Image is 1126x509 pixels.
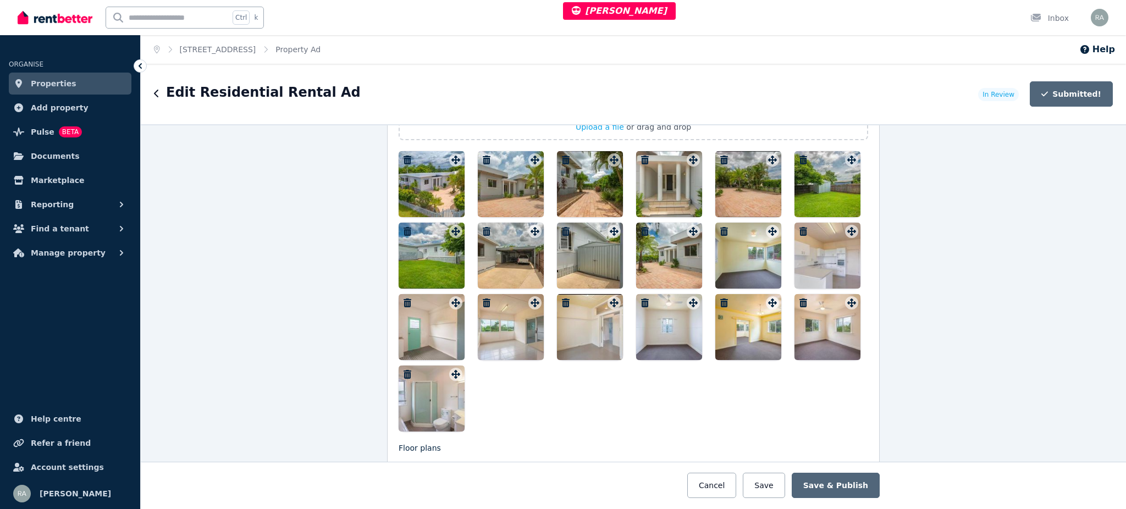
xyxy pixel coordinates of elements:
[31,150,80,163] span: Documents
[31,198,74,211] span: Reporting
[31,174,84,187] span: Marketplace
[626,123,691,131] span: or drag and drop
[9,456,131,478] a: Account settings
[9,169,131,191] a: Marketplace
[40,487,111,500] span: [PERSON_NAME]
[31,101,89,114] span: Add property
[1030,81,1113,107] button: Submitted!
[18,9,92,26] img: RentBetter
[9,218,131,240] button: Find a tenant
[792,473,880,498] button: Save & Publish
[180,45,256,54] a: [STREET_ADDRESS]
[743,473,785,498] button: Save
[9,73,131,95] a: Properties
[31,412,81,425] span: Help centre
[31,436,91,450] span: Refer a friend
[9,121,131,143] a: PulseBETA
[576,121,691,132] button: Upload a file or drag and drop
[9,242,131,264] button: Manage property
[13,485,31,502] img: Rochelle Alvarez
[31,77,76,90] span: Properties
[166,84,361,101] h1: Edit Residential Rental Ad
[9,60,43,68] span: ORGANISE
[983,90,1014,99] span: In Review
[9,145,131,167] a: Documents
[59,126,82,137] span: BETA
[31,246,106,259] span: Manage property
[1030,13,1069,24] div: Inbox
[9,193,131,215] button: Reporting
[31,222,89,235] span: Find a tenant
[9,432,131,454] a: Refer a friend
[576,123,624,131] span: Upload a file
[9,97,131,119] a: Add property
[572,5,667,16] span: [PERSON_NAME]
[399,442,868,453] p: Floor plans
[1091,9,1108,26] img: Rochelle Alvarez
[254,13,258,22] span: k
[31,125,54,139] span: Pulse
[687,473,736,498] button: Cancel
[141,35,334,64] nav: Breadcrumb
[275,45,321,54] a: Property Ad
[233,10,250,25] span: Ctrl
[9,408,131,430] a: Help centre
[31,461,104,474] span: Account settings
[1079,43,1115,56] button: Help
